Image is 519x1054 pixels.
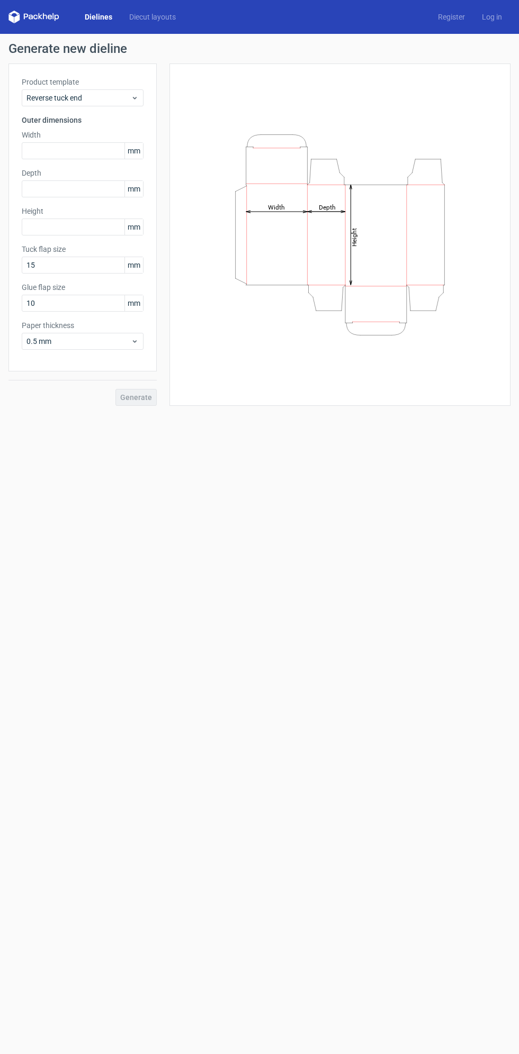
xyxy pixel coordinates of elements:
[22,77,144,87] label: Product template
[351,228,358,246] tspan: Height
[124,295,143,311] span: mm
[22,168,144,178] label: Depth
[8,42,511,55] h1: Generate new dieline
[22,320,144,331] label: Paper thickness
[319,203,336,211] tspan: Depth
[124,143,143,159] span: mm
[473,12,511,22] a: Log in
[124,257,143,273] span: mm
[121,12,184,22] a: Diecut layouts
[76,12,121,22] a: Dielines
[26,336,131,347] span: 0.5 mm
[22,115,144,125] h3: Outer dimensions
[22,206,144,216] label: Height
[22,282,144,293] label: Glue flap size
[124,181,143,197] span: mm
[268,203,285,211] tspan: Width
[22,130,144,140] label: Width
[26,93,131,103] span: Reverse tuck end
[429,12,473,22] a: Register
[22,244,144,255] label: Tuck flap size
[124,219,143,235] span: mm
